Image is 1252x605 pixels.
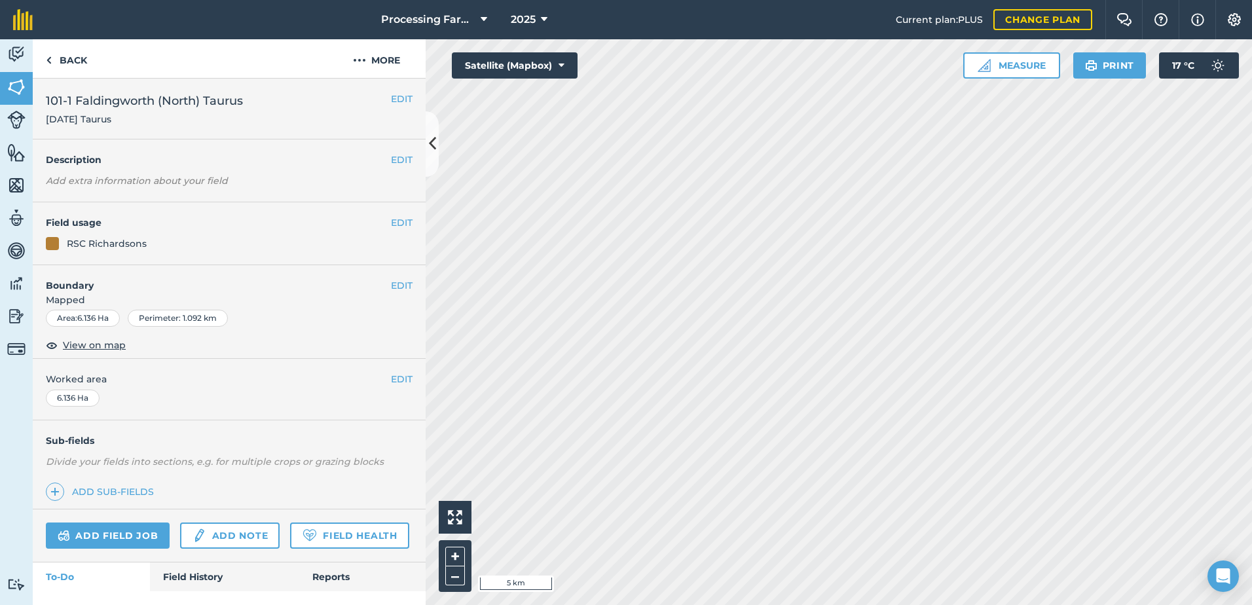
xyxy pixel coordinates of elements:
[67,236,147,251] div: RSC Richardsons
[46,113,243,126] span: [DATE] Taurus
[381,12,475,27] span: Processing Farms
[993,9,1092,30] a: Change plan
[46,483,159,501] a: Add sub-fields
[511,12,536,27] span: 2025
[1153,13,1169,26] img: A question mark icon
[391,372,413,386] button: EDIT
[33,433,426,448] h4: Sub-fields
[448,510,462,524] img: Four arrows, one pointing top left, one top right, one bottom right and the last bottom left
[1159,52,1239,79] button: 17 °C
[192,528,206,543] img: svg+xml;base64,PD94bWwgdmVyc2lvbj0iMS4wIiBlbmNvZGluZz0idXRmLTgiPz4KPCEtLSBHZW5lcmF0b3I6IEFkb2JlIE...
[180,522,280,549] a: Add note
[13,9,33,30] img: fieldmargin Logo
[33,265,391,293] h4: Boundary
[7,111,26,129] img: svg+xml;base64,PD94bWwgdmVyc2lvbj0iMS4wIiBlbmNvZGluZz0idXRmLTgiPz4KPCEtLSBHZW5lcmF0b3I6IEFkb2JlIE...
[33,39,100,78] a: Back
[46,52,52,68] img: svg+xml;base64,PHN2ZyB4bWxucz0iaHR0cDovL3d3dy53My5vcmcvMjAwMC9zdmciIHdpZHRoPSI5IiBoZWlnaHQ9IjI0Ii...
[150,562,299,591] a: Field History
[33,293,426,307] span: Mapped
[7,306,26,326] img: svg+xml;base64,PD94bWwgdmVyc2lvbj0iMS4wIiBlbmNvZGluZz0idXRmLTgiPz4KPCEtLSBHZW5lcmF0b3I6IEFkb2JlIE...
[391,153,413,167] button: EDIT
[896,12,983,27] span: Current plan : PLUS
[1116,13,1132,26] img: Two speech bubbles overlapping with the left bubble in the forefront
[7,241,26,261] img: svg+xml;base64,PD94bWwgdmVyc2lvbj0iMS4wIiBlbmNvZGluZz0idXRmLTgiPz4KPCEtLSBHZW5lcmF0b3I6IEFkb2JlIE...
[391,92,413,106] button: EDIT
[1172,52,1194,79] span: 17 ° C
[299,562,426,591] a: Reports
[46,153,413,167] h4: Description
[1207,560,1239,592] div: Open Intercom Messenger
[46,337,126,353] button: View on map
[1085,58,1097,73] img: svg+xml;base64,PHN2ZyB4bWxucz0iaHR0cDovL3d3dy53My5vcmcvMjAwMC9zdmciIHdpZHRoPSIxOSIgaGVpZ2h0PSIyNC...
[128,310,228,327] div: Perimeter : 1.092 km
[46,175,228,187] em: Add extra information about your field
[7,77,26,97] img: svg+xml;base64,PHN2ZyB4bWxucz0iaHR0cDovL3d3dy53My5vcmcvMjAwMC9zdmciIHdpZHRoPSI1NiIgaGVpZ2h0PSI2MC...
[46,92,243,110] span: 101-1 Faldingworth (North) Taurus
[46,390,100,407] div: 6.136 Ha
[1073,52,1147,79] button: Print
[445,547,465,566] button: +
[46,310,120,327] div: Area : 6.136 Ha
[46,372,413,386] span: Worked area
[978,59,991,72] img: Ruler icon
[391,215,413,230] button: EDIT
[7,45,26,64] img: svg+xml;base64,PD94bWwgdmVyc2lvbj0iMS4wIiBlbmNvZGluZz0idXRmLTgiPz4KPCEtLSBHZW5lcmF0b3I6IEFkb2JlIE...
[391,278,413,293] button: EDIT
[50,484,60,500] img: svg+xml;base64,PHN2ZyB4bWxucz0iaHR0cDovL3d3dy53My5vcmcvMjAwMC9zdmciIHdpZHRoPSIxNCIgaGVpZ2h0PSIyNC...
[963,52,1060,79] button: Measure
[7,208,26,228] img: svg+xml;base64,PD94bWwgdmVyc2lvbj0iMS4wIiBlbmNvZGluZz0idXRmLTgiPz4KPCEtLSBHZW5lcmF0b3I6IEFkb2JlIE...
[7,143,26,162] img: svg+xml;base64,PHN2ZyB4bWxucz0iaHR0cDovL3d3dy53My5vcmcvMjAwMC9zdmciIHdpZHRoPSI1NiIgaGVpZ2h0PSI2MC...
[63,338,126,352] span: View on map
[1205,52,1231,79] img: svg+xml;base64,PD94bWwgdmVyc2lvbj0iMS4wIiBlbmNvZGluZz0idXRmLTgiPz4KPCEtLSBHZW5lcmF0b3I6IEFkb2JlIE...
[33,562,150,591] a: To-Do
[7,175,26,195] img: svg+xml;base64,PHN2ZyB4bWxucz0iaHR0cDovL3d3dy53My5vcmcvMjAwMC9zdmciIHdpZHRoPSI1NiIgaGVpZ2h0PSI2MC...
[353,52,366,68] img: svg+xml;base64,PHN2ZyB4bWxucz0iaHR0cDovL3d3dy53My5vcmcvMjAwMC9zdmciIHdpZHRoPSIyMCIgaGVpZ2h0PSIyNC...
[1226,13,1242,26] img: A cog icon
[46,456,384,467] em: Divide your fields into sections, e.g. for multiple crops or grazing blocks
[290,522,409,549] a: Field Health
[46,337,58,353] img: svg+xml;base64,PHN2ZyB4bWxucz0iaHR0cDovL3d3dy53My5vcmcvMjAwMC9zdmciIHdpZHRoPSIxOCIgaGVpZ2h0PSIyNC...
[46,215,391,230] h4: Field usage
[7,578,26,591] img: svg+xml;base64,PD94bWwgdmVyc2lvbj0iMS4wIiBlbmNvZGluZz0idXRmLTgiPz4KPCEtLSBHZW5lcmF0b3I6IEFkb2JlIE...
[58,528,70,543] img: svg+xml;base64,PD94bWwgdmVyc2lvbj0iMS4wIiBlbmNvZGluZz0idXRmLTgiPz4KPCEtLSBHZW5lcmF0b3I6IEFkb2JlIE...
[7,340,26,358] img: svg+xml;base64,PD94bWwgdmVyc2lvbj0iMS4wIiBlbmNvZGluZz0idXRmLTgiPz4KPCEtLSBHZW5lcmF0b3I6IEFkb2JlIE...
[452,52,578,79] button: Satellite (Mapbox)
[46,522,170,549] a: Add field job
[327,39,426,78] button: More
[1191,12,1204,27] img: svg+xml;base64,PHN2ZyB4bWxucz0iaHR0cDovL3d3dy53My5vcmcvMjAwMC9zdmciIHdpZHRoPSIxNyIgaGVpZ2h0PSIxNy...
[445,566,465,585] button: –
[7,274,26,293] img: svg+xml;base64,PD94bWwgdmVyc2lvbj0iMS4wIiBlbmNvZGluZz0idXRmLTgiPz4KPCEtLSBHZW5lcmF0b3I6IEFkb2JlIE...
